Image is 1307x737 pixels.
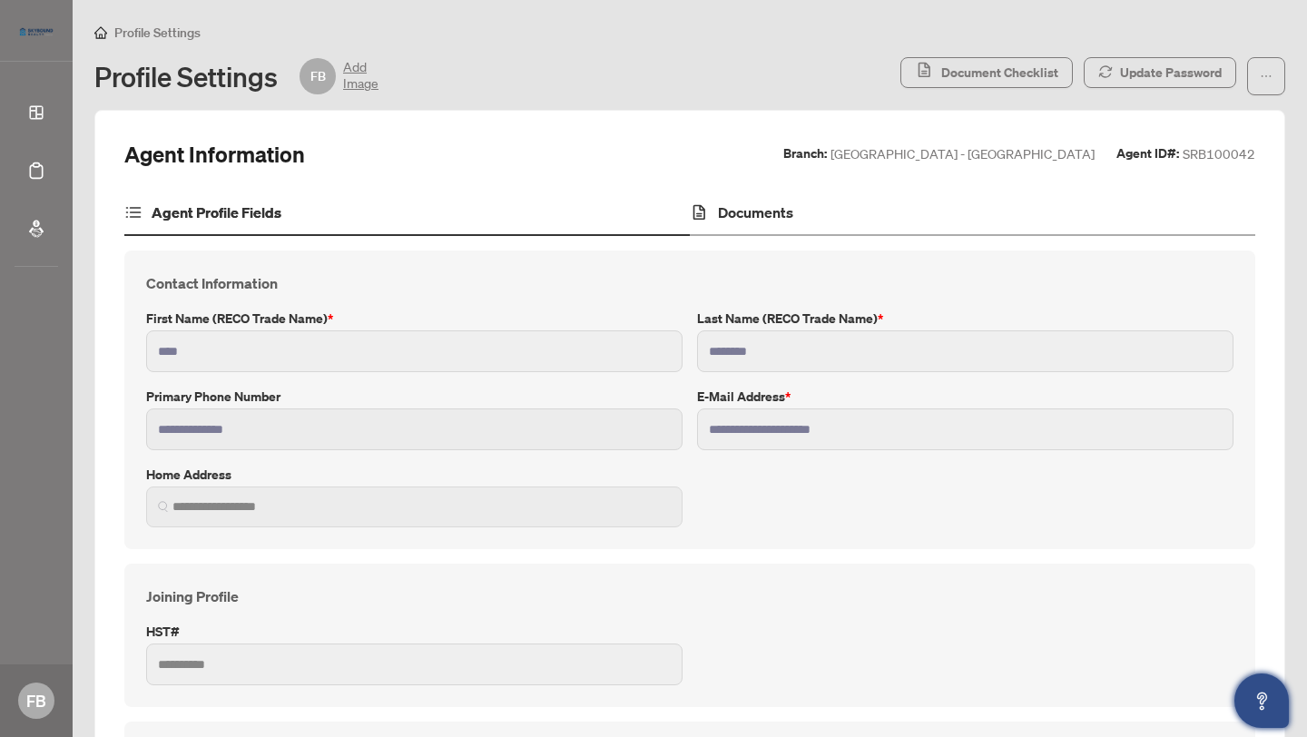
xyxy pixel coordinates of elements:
label: HST# [146,622,683,642]
span: FB [26,688,46,713]
label: Branch: [783,143,827,164]
label: E-mail Address [697,387,1233,407]
span: [GEOGRAPHIC_DATA] - [GEOGRAPHIC_DATA] [830,143,1095,164]
label: Last Name (RECO Trade Name) [697,309,1233,329]
button: Update Password [1084,57,1236,88]
h4: Contact Information [146,272,1233,294]
label: Agent ID#: [1116,143,1179,164]
button: Open asap [1234,673,1289,728]
button: Document Checklist [900,57,1073,88]
img: search_icon [158,501,169,512]
span: Update Password [1120,58,1222,87]
h4: Documents [718,201,793,223]
h4: Agent Profile Fields [152,201,281,223]
label: Home Address [146,465,683,485]
span: home [94,26,107,39]
h4: Joining Profile [146,585,1233,607]
span: Profile Settings [114,25,201,41]
span: SRB100042 [1183,143,1255,164]
label: First Name (RECO Trade Name) [146,309,683,329]
span: FB [310,66,326,86]
span: Add Image [343,58,378,94]
label: Primary Phone Number [146,387,683,407]
span: ellipsis [1260,70,1273,83]
img: logo [15,23,58,41]
h2: Agent Information [124,140,305,169]
div: Profile Settings [94,58,378,94]
span: Document Checklist [941,58,1058,87]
